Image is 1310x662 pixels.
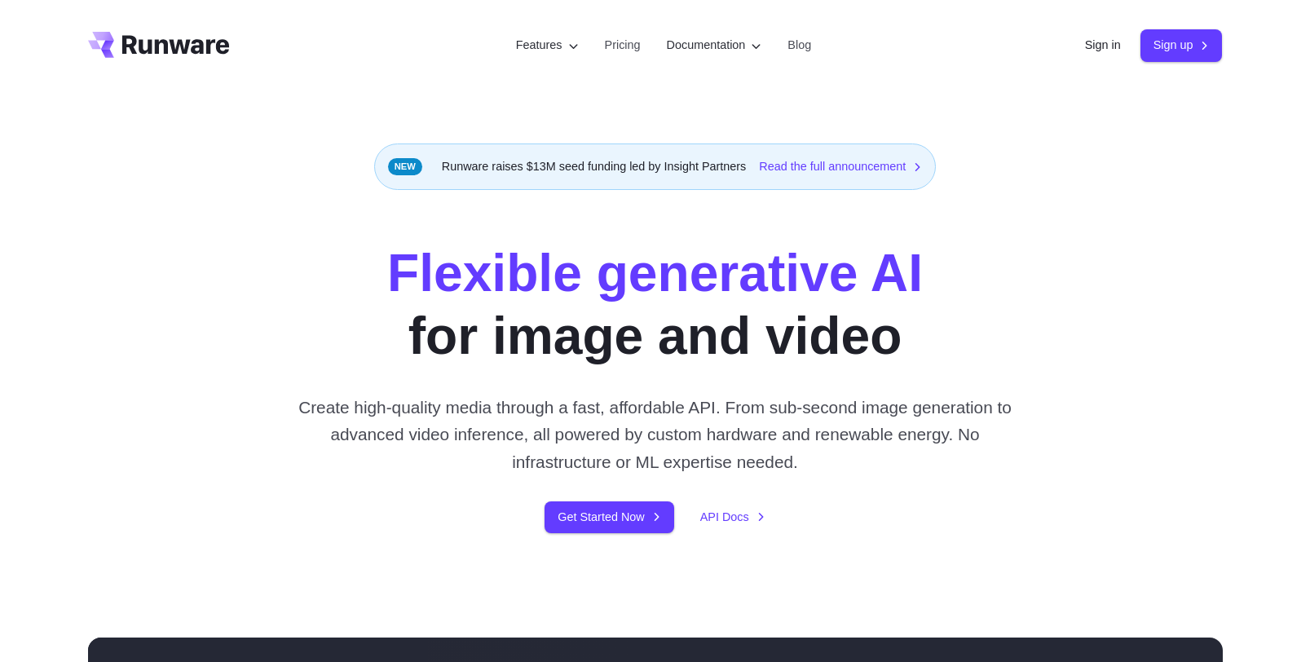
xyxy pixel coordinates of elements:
label: Documentation [667,36,762,55]
div: Runware raises $13M seed funding led by Insight Partners [374,143,937,190]
p: Create high-quality media through a fast, affordable API. From sub-second image generation to adv... [292,394,1018,475]
a: Go to / [88,32,230,58]
strong: Flexible generative AI [387,244,923,302]
a: Pricing [605,36,641,55]
a: Get Started Now [545,501,673,533]
a: Read the full announcement [759,157,922,176]
a: Sign in [1085,36,1121,55]
label: Features [516,36,579,55]
h1: for image and video [387,242,923,368]
a: Sign up [1140,29,1223,61]
a: Blog [787,36,811,55]
a: API Docs [700,508,765,527]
